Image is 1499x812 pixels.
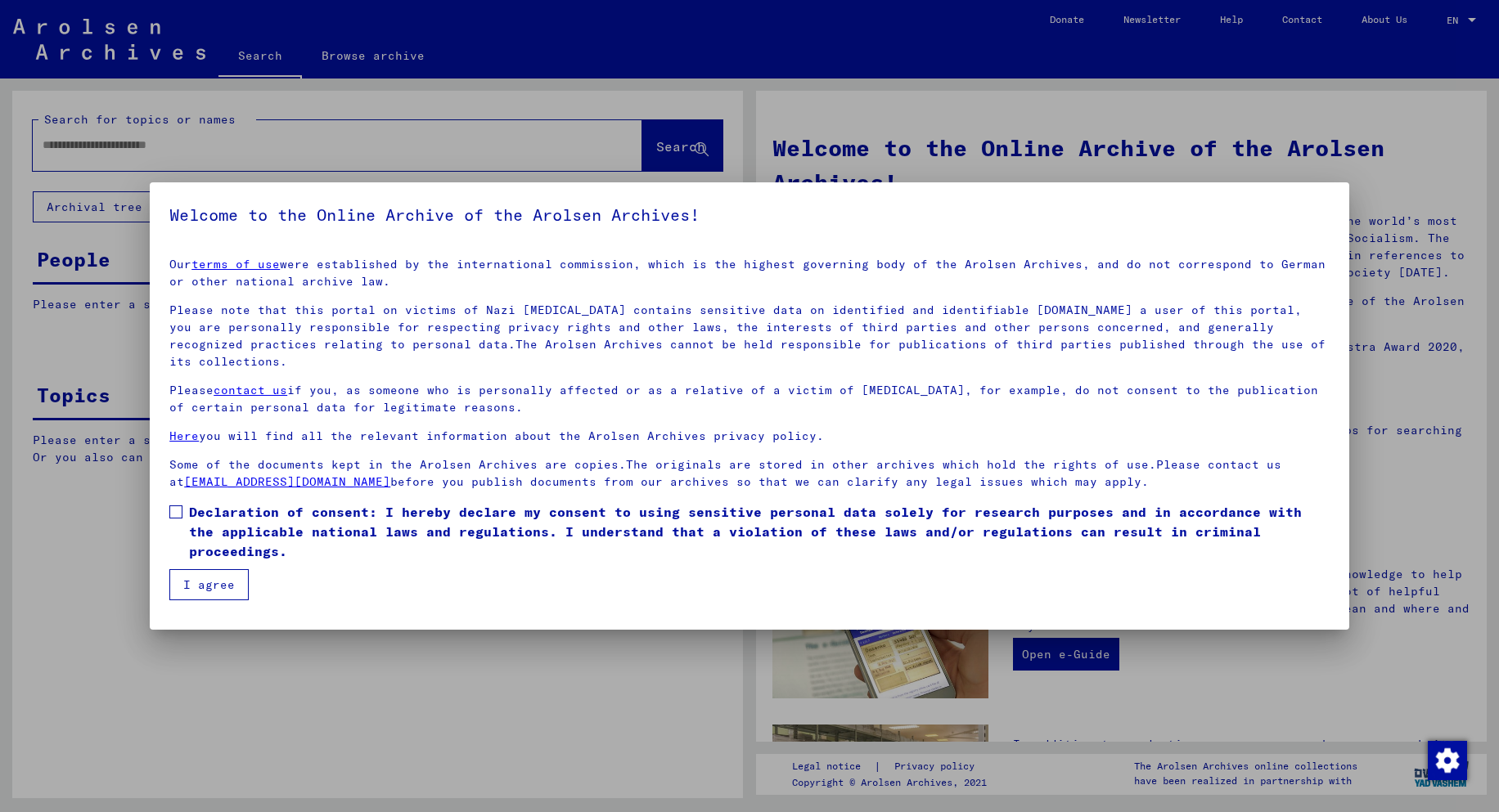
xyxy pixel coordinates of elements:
div: Change consent [1427,740,1466,779]
p: Some of the documents kept in the Arolsen Archives are copies.The originals are stored in other a... [169,456,1330,491]
p: Our were established by the international commission, which is the highest governing body of the ... [169,256,1330,290]
a: [EMAIL_ADDRESS][DOMAIN_NAME] [184,474,390,489]
p: you will find all the relevant information about the Arolsen Archives privacy policy. [169,428,1330,445]
button: I agree [169,569,249,600]
span: Declaration of consent: I hereby declare my consent to using sensitive personal data solely for r... [189,502,1330,561]
h5: Welcome to the Online Archive of the Arolsen Archives! [169,202,1330,228]
a: contact us [214,383,287,397]
img: Change consent [1428,741,1467,780]
a: terms of use [191,257,280,271]
p: Please note that this portal on victims of Nazi [MEDICAL_DATA] contains sensitive data on identif... [169,302,1330,370]
p: Please if you, as someone who is personally affected or as a relative of a victim of [MEDICAL_DAT... [169,382,1330,416]
a: Here [169,428,199,443]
